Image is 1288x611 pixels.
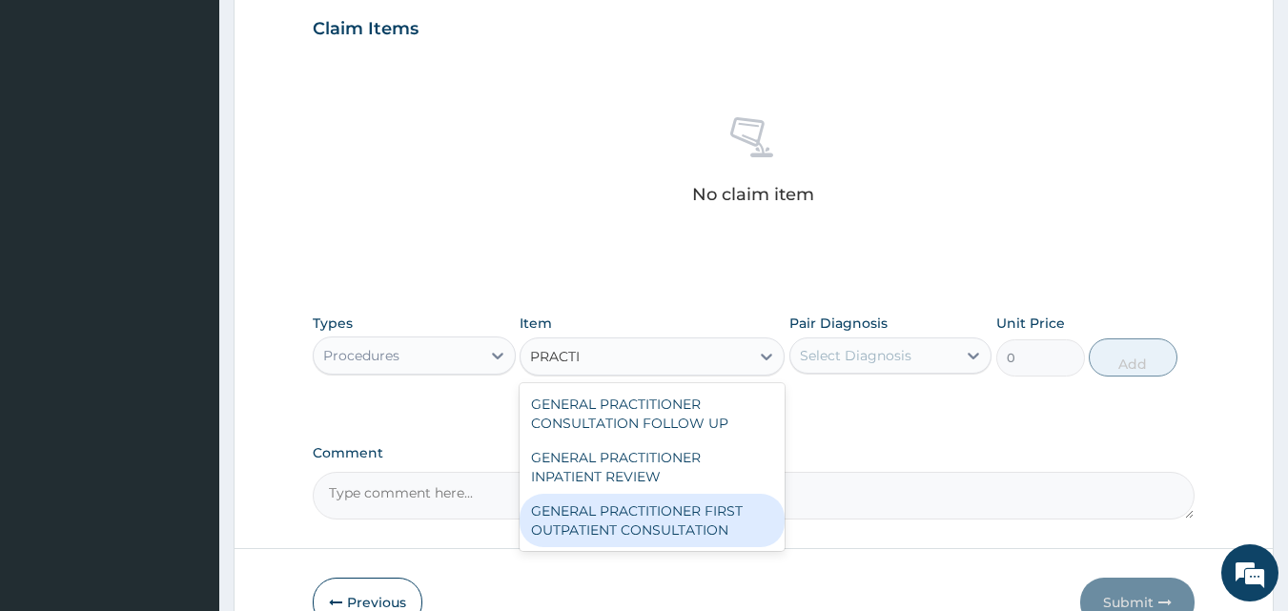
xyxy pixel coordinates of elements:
span: We're online! [111,184,263,377]
div: Minimize live chat window [313,10,358,55]
div: GENERAL PRACTITIONER FIRST OUTPATIENT CONSULTATION [520,494,785,547]
button: Add [1089,338,1177,377]
textarea: Type your message and hit 'Enter' [10,408,363,475]
label: Unit Price [996,314,1065,333]
div: Procedures [323,346,399,365]
img: d_794563401_company_1708531726252_794563401 [35,95,77,143]
div: GENERAL PRACTITIONER CONSULTATION FOLLOW UP [520,387,785,440]
div: Chat with us now [99,107,320,132]
label: Types [313,316,353,332]
div: GENERAL PRACTITIONER INPATIENT REVIEW [520,440,785,494]
label: Pair Diagnosis [789,314,888,333]
label: Comment [313,445,1196,461]
div: Select Diagnosis [800,346,911,365]
h3: Claim Items [313,19,419,40]
label: Item [520,314,552,333]
p: No claim item [692,185,814,204]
